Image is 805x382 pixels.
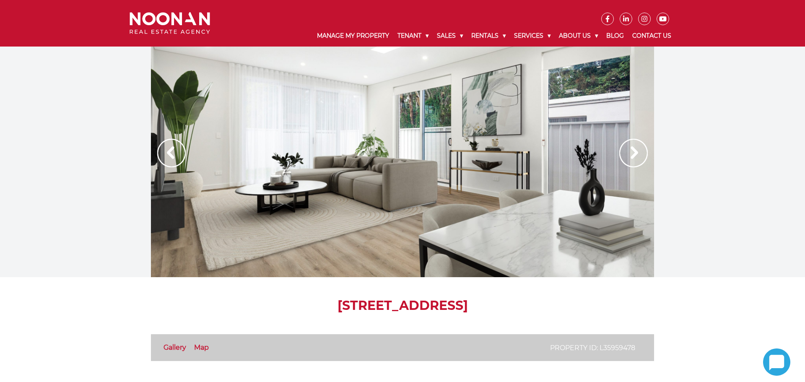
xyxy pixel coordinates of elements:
h1: [STREET_ADDRESS] [151,298,654,313]
a: Map [194,343,209,351]
a: Blog [602,25,628,47]
a: Manage My Property [313,25,393,47]
img: Noonan Real Estate Agency [130,12,210,34]
a: Services [510,25,555,47]
p: Property ID: L35959478 [550,343,635,353]
a: Gallery [164,343,186,351]
a: About Us [555,25,602,47]
img: Arrow slider [619,139,648,167]
a: Tenant [393,25,433,47]
img: Arrow slider [157,139,186,167]
a: Sales [433,25,467,47]
a: Rentals [467,25,510,47]
a: Contact Us [628,25,675,47]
